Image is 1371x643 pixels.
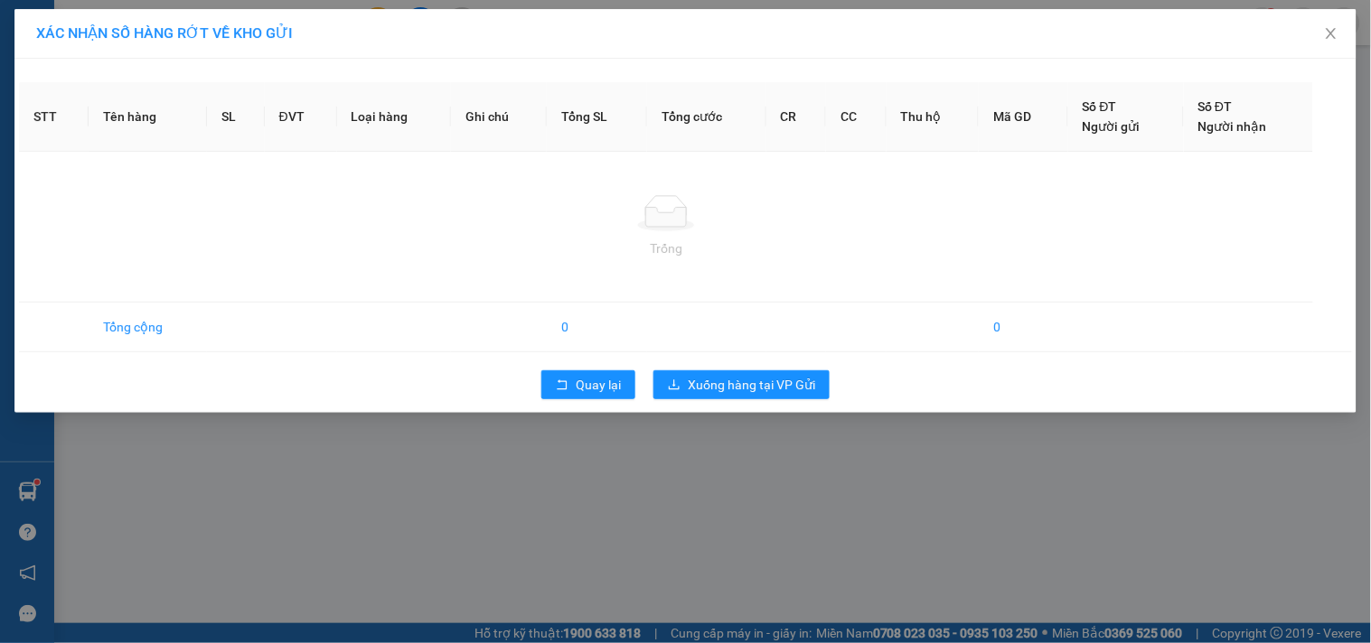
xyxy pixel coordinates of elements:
[19,82,89,152] th: STT
[1306,9,1357,60] button: Close
[766,82,827,152] th: CR
[541,370,635,399] button: rollbackQuay lại
[576,375,621,395] span: Quay lại
[688,375,815,395] span: Xuống hàng tại VP Gửi
[265,82,337,152] th: ĐVT
[979,303,1067,352] td: 0
[887,82,979,152] th: Thu hộ
[1324,26,1338,41] span: close
[547,82,646,152] th: Tổng SL
[36,24,293,42] span: XÁC NHẬN SỐ HÀNG RỚT VỀ KHO GỬI
[1198,119,1267,134] span: Người nhận
[668,378,681,393] span: download
[207,82,265,152] th: SL
[89,303,206,352] td: Tổng cộng
[556,378,568,393] span: rollback
[1083,99,1117,114] span: Số ĐT
[33,238,1299,258] div: Trống
[653,370,830,399] button: downloadXuống hàng tại VP Gửi
[1198,99,1233,114] span: Số ĐT
[89,82,206,152] th: Tên hàng
[337,82,451,152] th: Loại hàng
[1083,119,1141,134] span: Người gửi
[547,303,646,352] td: 0
[647,82,766,152] th: Tổng cước
[826,82,887,152] th: CC
[451,82,547,152] th: Ghi chú
[979,82,1067,152] th: Mã GD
